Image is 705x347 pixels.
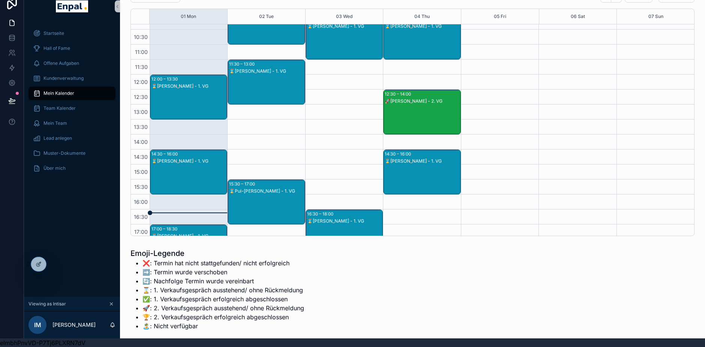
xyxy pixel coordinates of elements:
[132,199,150,205] span: 16:00
[43,60,79,66] span: Offene Aufgaben
[142,322,304,331] li: 🏝️: Nicht verfügbar
[142,313,304,322] li: 🏆: 2. Verkaufsgespräch erfolgreich abgeschlossen
[43,90,74,96] span: Mein Kalender
[181,9,196,24] button: 01 Mon
[34,320,41,329] span: IM
[142,295,304,304] li: ✅: 1. Verkaufsgespräch erfolgreich abgeschlossen
[56,0,88,12] img: App logo
[151,225,179,233] div: 17:00 – 18:30
[43,135,72,141] span: Lead anlegen
[132,109,150,115] span: 13:00
[28,27,115,40] a: Startseite
[151,83,226,89] div: ⌛[PERSON_NAME] - 1. VG
[150,150,227,194] div: 14:30 – 16:00⌛[PERSON_NAME] - 1. VG
[28,72,115,85] a: Kundenverwaltung
[132,154,150,160] span: 14:30
[259,9,274,24] button: 02 Tue
[28,132,115,145] a: Lead anlegen
[133,49,150,55] span: 11:00
[28,117,115,130] a: Mein Team
[229,188,304,194] div: ⌛Pui-[PERSON_NAME] - 1. VG
[494,9,506,24] button: 05 Fri
[28,162,115,175] a: Über mich
[385,158,460,164] div: ⌛[PERSON_NAME] - 1. VG
[307,210,335,218] div: 16:30 – 18:00
[24,21,120,185] div: scrollable content
[28,301,66,307] span: Viewing as Intisar
[384,15,460,59] div: 10:00 – 11:30⌛[PERSON_NAME] - 1. VG
[43,75,84,81] span: Kundenverwaltung
[414,9,430,24] button: 04 Thu
[228,60,304,104] div: 11:30 – 13:00⌛[PERSON_NAME] - 1. VG
[142,304,304,313] li: 🚀: 2. Verkaufsgespräch ausstehend/ ohne Rückmeldung
[43,150,85,156] span: Muster-Dokumente
[132,229,150,235] span: 17:00
[52,321,96,329] p: [PERSON_NAME]
[43,30,64,36] span: Startseite
[133,64,150,70] span: 11:30
[132,184,150,190] span: 15:30
[28,57,115,70] a: Offene Aufgaben
[43,45,70,51] span: Hall of Fame
[384,90,460,134] div: 12:30 – 14:00🚀[PERSON_NAME] - 2. VG
[132,19,150,25] span: 10:00
[307,23,382,29] div: ⌛[PERSON_NAME] - 1. VG
[648,9,663,24] button: 07 Sun
[306,15,382,59] div: 10:00 – 11:30⌛[PERSON_NAME] - 1. VG
[43,105,76,111] span: Team Kalender
[306,210,382,254] div: 16:30 – 18:00⌛[PERSON_NAME] - 1. VG
[336,9,352,24] button: 03 Wed
[384,150,460,194] div: 14:30 – 16:00⌛[PERSON_NAME] - 1. VG
[28,147,115,160] a: Muster-Dokumente
[130,248,304,259] h1: Emoji-Legende
[151,233,226,239] div: ⌛[PERSON_NAME] - 1. VG
[229,60,256,68] div: 11:30 – 13:00
[151,150,180,158] div: 14:30 – 16:00
[132,124,150,130] span: 13:30
[142,286,304,295] li: ⌛: 1. Verkaufsgespräch ausstehend/ ohne Rückmeldung
[571,9,585,24] button: 06 Sat
[28,87,115,100] a: Mein Kalender
[28,102,115,115] a: Team Kalender
[385,90,413,98] div: 12:30 – 14:00
[132,34,150,40] span: 10:30
[228,180,304,224] div: 15:30 – 17:00⌛Pui-[PERSON_NAME] - 1. VG
[132,94,150,100] span: 12:30
[229,68,304,74] div: ⌛[PERSON_NAME] - 1. VG
[307,218,382,224] div: ⌛[PERSON_NAME] - 1. VG
[150,75,227,119] div: 12:00 – 13:30⌛[PERSON_NAME] - 1. VG
[132,214,150,220] span: 16:30
[43,120,67,126] span: Mein Team
[385,23,460,29] div: ⌛[PERSON_NAME] - 1. VG
[385,150,413,158] div: 14:30 – 16:00
[229,180,257,188] div: 15:30 – 17:00
[43,165,66,171] span: Über mich
[132,169,150,175] span: 15:00
[150,225,227,269] div: 17:00 – 18:30⌛[PERSON_NAME] - 1. VG
[385,98,460,104] div: 🚀[PERSON_NAME] - 2. VG
[142,268,304,277] li: ➡️: Termin wurde verschoben
[151,75,180,83] div: 12:00 – 13:30
[28,42,115,55] a: Hall of Fame
[132,79,150,85] span: 12:00
[132,139,150,145] span: 14:00
[142,277,304,286] li: 🔄️: Nachfolge Termin wurde vereinbart
[142,259,304,268] li: ❌: Termin hat nicht stattgefunden/ nicht erfolgreich
[151,158,226,164] div: ⌛[PERSON_NAME] - 1. VG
